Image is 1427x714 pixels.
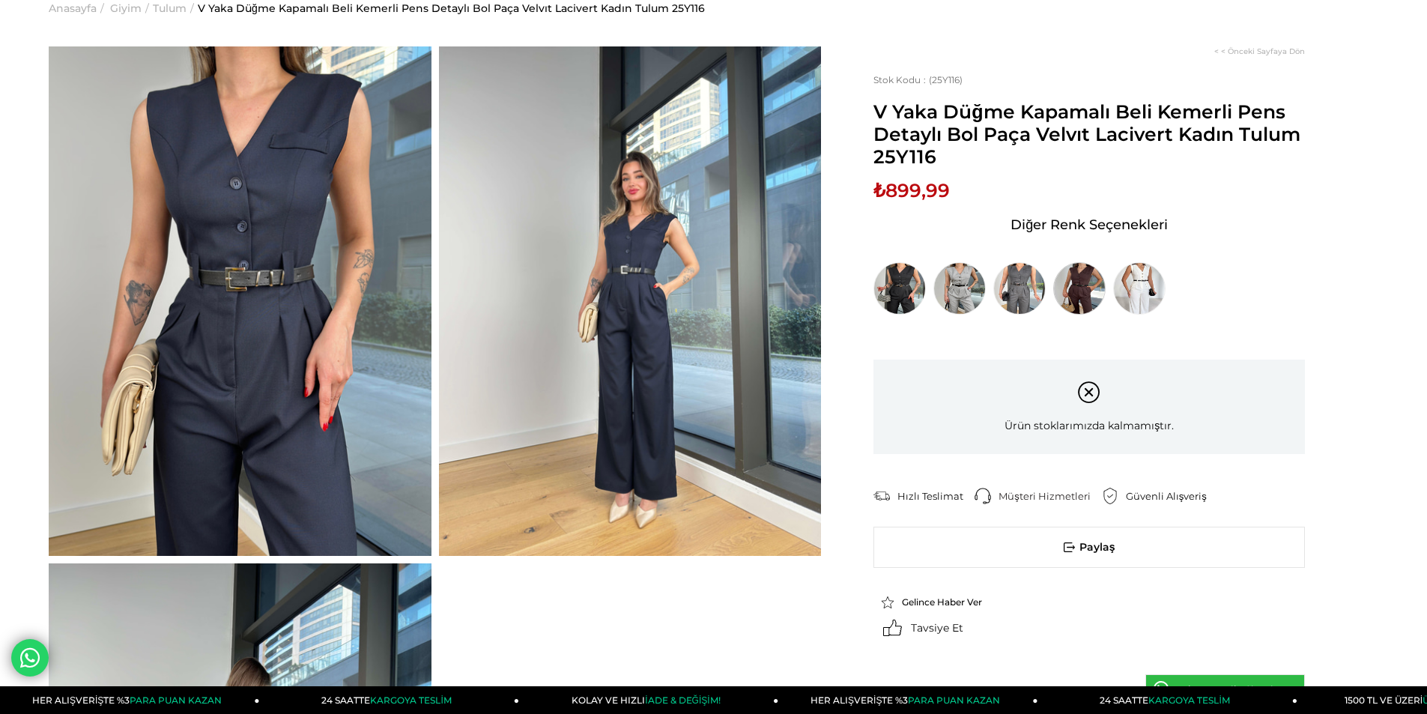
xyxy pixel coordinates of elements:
[370,695,451,706] span: KARGOYA TESLİM
[873,74,963,85] span: (25Y116)
[260,686,519,714] a: 24 SAATTEKARGOYA TESLİM
[1148,695,1229,706] span: KARGOYA TESLİM
[130,695,222,706] span: PARA PUAN KAZAN
[1214,46,1305,56] a: < < Önceki Sayfaya Dön
[873,179,950,202] span: ₺899,99
[999,489,1102,503] div: Müşteri Hizmetleri
[1145,674,1305,704] a: Whatsapp ile Sipariş Ver
[439,46,822,556] img: Velvıt tulum 25Y116
[1053,262,1106,315] img: V Yaka Düğme Kapamalı Beli Kemerli Pens Detaylı Bol Paça Velvıt Kahve Kadın Tulum 25Y116
[519,686,778,714] a: KOLAY VE HIZLIİADE & DEĞİŞİM!
[1113,262,1166,315] img: V Yaka Düğme Kapamalı Beli Kemerli Pens Detaylı Bol Paça Velvıt Ekru Kadın Tulum 25Y116
[881,596,1010,609] a: Gelince Haber Ver
[873,74,929,85] span: Stok Kodu
[993,262,1046,315] img: V Yaka Düğme Kapamalı Beli Kemerli Pens Detaylı Bol Paça Velvıt Antrasit Kadın Tulum 25Y116
[908,695,1000,706] span: PARA PUAN KAZAN
[975,488,991,504] img: call-center.png
[1038,686,1297,714] a: 24 SAATTEKARGOYA TESLİM
[873,360,1305,454] div: Ürün stoklarımızda kalmamıştır.
[911,621,963,635] span: Tavsiye Et
[933,262,986,315] img: V Yaka Düğme Kapamalı Beli Kemerli Pens Detaylı Bol Paça Velvıt Gri Kadın Tulum 25Y116
[645,695,720,706] span: İADE & DEĞİŞİM!
[902,596,982,608] span: Gelince Haber Ver
[49,46,431,556] img: Velvıt tulum 25Y116
[874,527,1304,567] span: Paylaş
[873,488,890,504] img: shipping.png
[1011,213,1168,237] span: Diğer Renk Seçenekleri
[873,100,1305,168] span: V Yaka Düğme Kapamalı Beli Kemerli Pens Detaylı Bol Paça Velvıt Lacivert Kadın Tulum 25Y116
[778,686,1037,714] a: HER ALIŞVERİŞTE %3PARA PUAN KAZAN
[1126,489,1218,503] div: Güvenli Alışveriş
[873,262,926,315] img: V Yaka Düğme Kapamalı Beli Kemerli Pens Detaylı Bol Paça Velvıt Siyah Kadın Tulum 25Y116
[897,489,975,503] div: Hızlı Teslimat
[1102,488,1118,504] img: security.png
